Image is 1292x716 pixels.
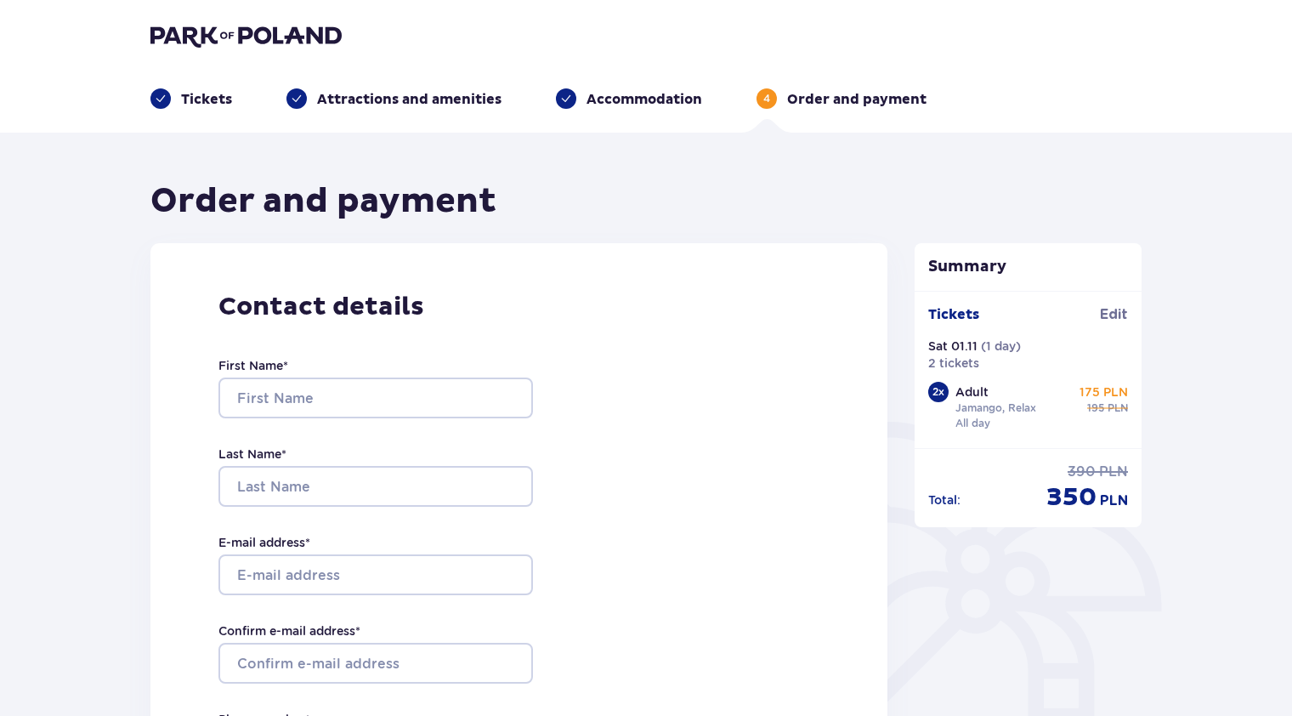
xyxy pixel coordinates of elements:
[218,554,533,595] input: E-mail address
[218,534,310,551] label: E-mail address *
[1100,305,1128,324] span: Edit
[955,416,990,431] p: All day
[218,466,533,507] input: Last Name
[218,643,533,684] input: Confirm e-mail address
[1068,463,1096,481] span: 390
[218,291,819,323] p: Contact details
[928,355,979,372] p: 2 tickets
[763,91,770,106] p: 4
[218,446,286,463] label: Last Name *
[981,338,1021,355] p: ( 1 day )
[317,90,501,109] p: Attractions and amenities
[928,382,949,402] div: 2 x
[756,88,926,109] div: 4Order and payment
[928,492,960,509] p: Total :
[787,90,926,109] p: Order and payment
[218,622,360,639] label: Confirm e-mail address *
[955,384,989,401] p: Adult
[915,257,1142,277] p: Summary
[928,338,977,355] p: Sat 01.11
[1100,492,1128,510] span: PLN
[928,305,979,324] p: Tickets
[1099,463,1128,481] span: PLN
[1046,481,1096,514] span: 350
[1087,401,1104,416] span: 195
[150,24,342,48] img: Park of Poland logo
[1079,384,1128,401] p: 175 PLN
[150,180,496,223] h1: Order and payment
[218,378,533,418] input: First Name
[181,90,232,109] p: Tickets
[218,357,288,374] label: First Name *
[286,88,501,109] div: Attractions and amenities
[556,88,702,109] div: Accommodation
[955,401,1036,416] p: Jamango, Relax
[1108,401,1128,416] span: PLN
[586,90,702,109] p: Accommodation
[150,88,232,109] div: Tickets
